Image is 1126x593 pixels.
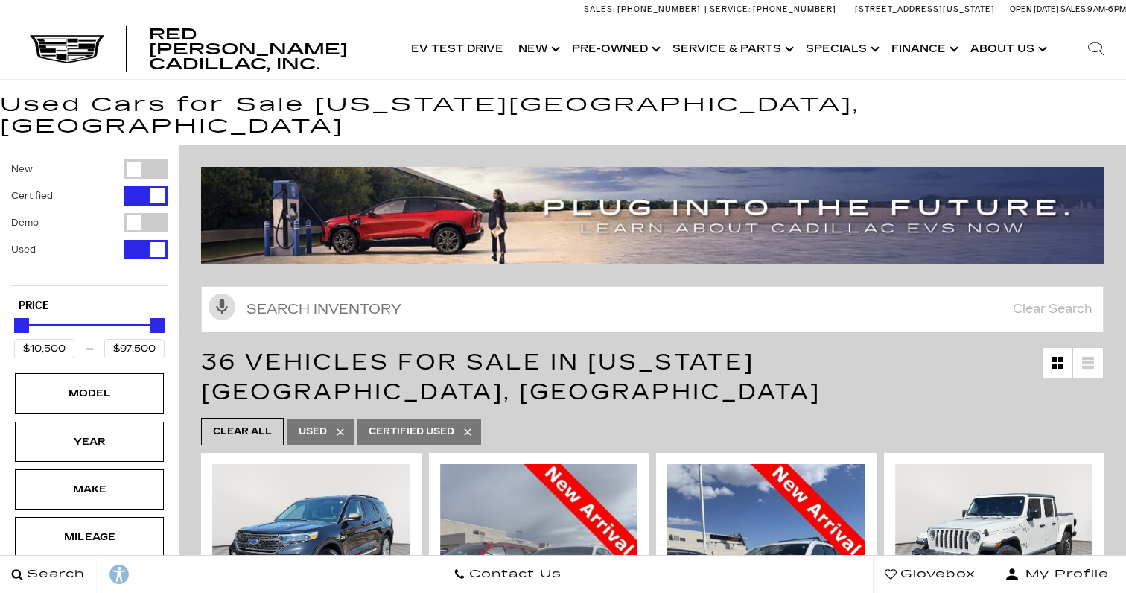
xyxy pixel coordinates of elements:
div: MileageMileage [15,517,164,557]
div: Minimum Price [14,318,29,333]
span: My Profile [1020,564,1109,585]
h5: Price [19,299,160,313]
span: Red [PERSON_NAME] Cadillac, Inc. [149,25,348,73]
a: Pre-Owned [564,19,665,79]
div: Model [52,385,127,402]
span: Used [299,422,327,441]
a: Glovebox [873,556,987,593]
span: Service: [710,4,751,14]
img: ev-blog-post-banners4 [201,167,1104,264]
a: Sales: [PHONE_NUMBER] [584,5,704,13]
a: Finance [884,19,963,79]
div: Maximum Price [150,318,165,333]
a: Red [PERSON_NAME] Cadillac, Inc. [149,27,389,72]
label: New [11,162,33,177]
span: Clear All [213,422,272,441]
span: Glovebox [897,564,976,585]
span: 9 AM-6 PM [1087,4,1126,14]
a: Specials [798,19,884,79]
div: YearYear [15,422,164,462]
input: Maximum [104,339,165,358]
a: New [511,19,564,79]
span: Sales: [584,4,615,14]
a: Contact Us [442,556,573,593]
label: Certified [11,188,53,203]
button: user-profile-menu [987,556,1126,593]
span: Open [DATE] [1010,4,1059,14]
span: Contact Us [465,564,562,585]
svg: Click to toggle on voice search [209,294,235,320]
div: ModelModel [15,373,164,413]
a: EV Test Drive [404,19,511,79]
a: Service: [PHONE_NUMBER] [704,5,840,13]
input: Search Inventory [201,286,1104,332]
label: Demo [11,215,39,230]
span: Search [23,564,85,585]
div: Mileage [52,529,127,545]
label: Used [11,242,36,257]
input: Minimum [14,339,74,358]
span: 36 Vehicles for Sale in [US_STATE][GEOGRAPHIC_DATA], [GEOGRAPHIC_DATA] [201,349,821,405]
span: [PHONE_NUMBER] [753,4,836,14]
a: [STREET_ADDRESS][US_STATE] [855,4,995,14]
span: Certified Used [369,422,454,441]
span: Sales: [1060,4,1087,14]
div: MakeMake [15,469,164,510]
a: Service & Parts [665,19,798,79]
div: Filter by Vehicle Type [11,159,168,285]
img: Cadillac Dark Logo with Cadillac White Text [30,35,104,63]
a: About Us [963,19,1052,79]
div: Make [52,481,127,498]
div: Price [14,313,165,358]
div: Year [52,434,127,450]
span: [PHONE_NUMBER] [617,4,701,14]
